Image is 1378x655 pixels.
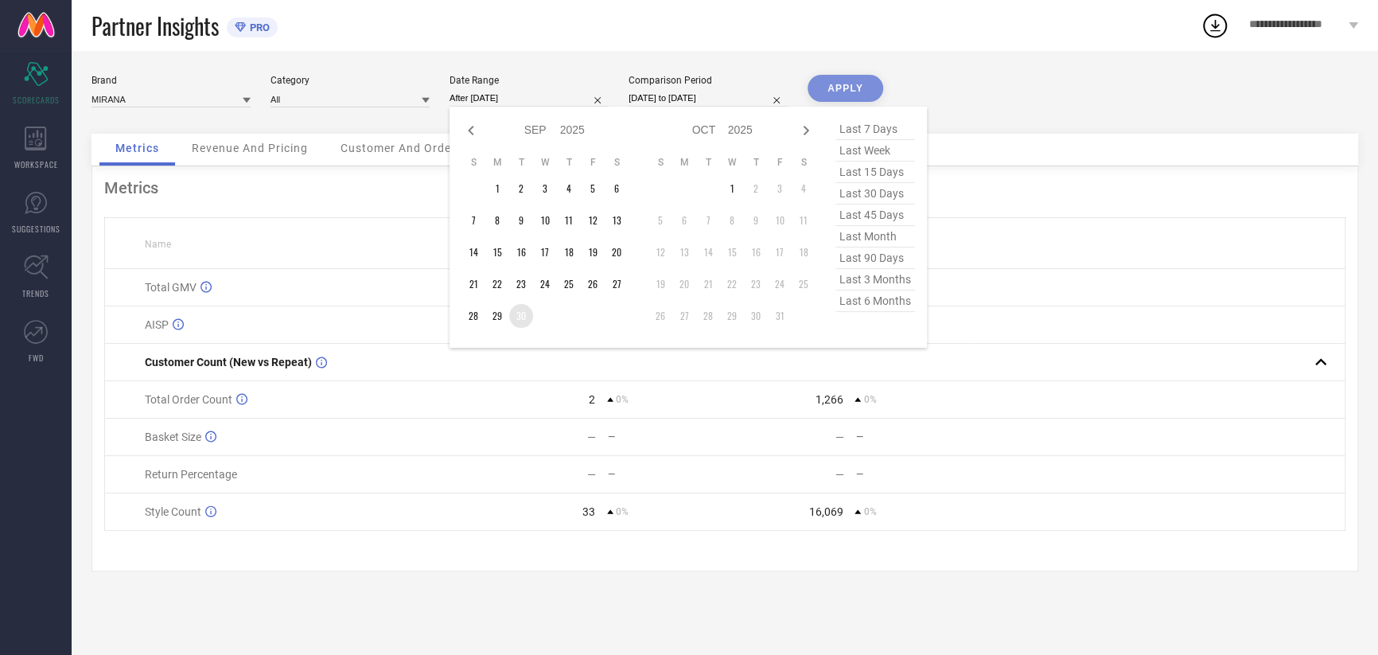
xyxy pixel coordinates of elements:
[582,505,595,518] div: 33
[696,304,720,328] td: Tue Oct 28 2025
[720,272,744,296] td: Wed Oct 22 2025
[768,272,792,296] td: Fri Oct 24 2025
[720,156,744,169] th: Wednesday
[768,156,792,169] th: Friday
[835,205,915,226] span: last 45 days
[450,75,609,86] div: Date Range
[720,240,744,264] td: Wed Oct 15 2025
[648,156,672,169] th: Sunday
[557,177,581,201] td: Thu Sep 04 2025
[509,304,533,328] td: Tue Sep 30 2025
[616,506,629,517] span: 0%
[461,156,485,169] th: Sunday
[145,356,312,368] span: Customer Count (New vs Repeat)
[815,393,843,406] div: 1,266
[835,248,915,269] span: last 90 days
[509,240,533,264] td: Tue Sep 16 2025
[509,177,533,201] td: Tue Sep 02 2025
[616,394,629,405] span: 0%
[796,121,816,140] div: Next month
[14,158,58,170] span: WORKSPACE
[720,304,744,328] td: Wed Oct 29 2025
[744,209,768,232] td: Thu Oct 09 2025
[835,162,915,183] span: last 15 days
[533,156,557,169] th: Wednesday
[605,272,629,296] td: Sat Sep 27 2025
[485,156,509,169] th: Monday
[744,177,768,201] td: Thu Oct 02 2025
[461,209,485,232] td: Sun Sep 07 2025
[145,468,237,481] span: Return Percentage
[145,431,201,443] span: Basket Size
[768,240,792,264] td: Fri Oct 17 2025
[581,177,605,201] td: Fri Sep 05 2025
[648,272,672,296] td: Sun Oct 19 2025
[696,272,720,296] td: Tue Oct 21 2025
[509,209,533,232] td: Tue Sep 09 2025
[835,431,843,443] div: —
[696,240,720,264] td: Tue Oct 14 2025
[835,119,915,140] span: last 7 days
[744,304,768,328] td: Thu Oct 30 2025
[629,75,788,86] div: Comparison Period
[672,209,696,232] td: Mon Oct 06 2025
[581,272,605,296] td: Fri Sep 26 2025
[557,272,581,296] td: Thu Sep 25 2025
[648,209,672,232] td: Sun Oct 05 2025
[485,209,509,232] td: Mon Sep 08 2025
[450,90,609,107] input: Select date range
[461,121,481,140] div: Previous month
[792,156,816,169] th: Saturday
[863,394,876,405] span: 0%
[855,431,971,443] div: —
[696,156,720,169] th: Tuesday
[792,240,816,264] td: Sat Oct 18 2025
[485,177,509,201] td: Mon Sep 01 2025
[768,209,792,232] td: Fri Oct 10 2025
[341,142,462,154] span: Customer And Orders
[768,177,792,201] td: Fri Oct 03 2025
[587,468,596,481] div: —
[608,431,724,443] div: —
[145,239,171,250] span: Name
[246,21,270,33] span: PRO
[192,142,308,154] span: Revenue And Pricing
[672,240,696,264] td: Mon Oct 13 2025
[696,209,720,232] td: Tue Oct 07 2025
[863,506,876,517] span: 0%
[485,304,509,328] td: Mon Sep 29 2025
[533,209,557,232] td: Wed Sep 10 2025
[720,177,744,201] td: Wed Oct 01 2025
[509,156,533,169] th: Tuesday
[115,142,159,154] span: Metrics
[672,304,696,328] td: Mon Oct 27 2025
[605,240,629,264] td: Sat Sep 20 2025
[792,209,816,232] td: Sat Oct 11 2025
[672,156,696,169] th: Monday
[145,393,232,406] span: Total Order Count
[835,269,915,290] span: last 3 months
[605,209,629,232] td: Sat Sep 13 2025
[533,240,557,264] td: Wed Sep 17 2025
[629,90,788,107] input: Select comparison period
[835,226,915,248] span: last month
[533,177,557,201] td: Wed Sep 03 2025
[557,240,581,264] td: Thu Sep 18 2025
[13,94,60,106] span: SCORECARDS
[509,272,533,296] td: Tue Sep 23 2025
[533,272,557,296] td: Wed Sep 24 2025
[835,468,843,481] div: —
[672,272,696,296] td: Mon Oct 20 2025
[29,352,44,364] span: FWD
[744,272,768,296] td: Thu Oct 23 2025
[581,240,605,264] td: Fri Sep 19 2025
[145,505,201,518] span: Style Count
[808,505,843,518] div: 16,069
[557,209,581,232] td: Thu Sep 11 2025
[461,272,485,296] td: Sun Sep 21 2025
[271,75,430,86] div: Category
[581,156,605,169] th: Friday
[1201,11,1229,40] div: Open download list
[744,156,768,169] th: Thursday
[835,140,915,162] span: last week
